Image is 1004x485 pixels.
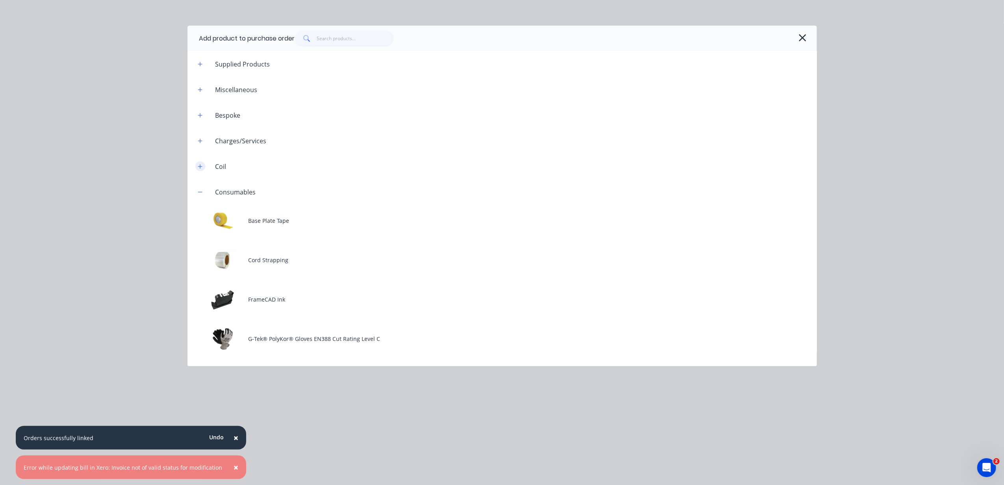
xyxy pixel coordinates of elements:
[209,59,277,69] div: Supplied Products
[199,34,295,43] div: Add product to purchase order
[209,85,264,94] div: Miscellaneous
[209,162,233,171] div: Coil
[209,111,247,120] div: Bespoke
[234,462,238,473] span: ×
[209,136,273,146] div: Charges/Services
[317,31,393,46] input: Search products...
[226,428,246,447] button: Close
[205,431,228,443] button: Undo
[209,187,262,197] div: Consumables
[977,458,996,477] iframe: Intercom live chat
[993,458,1000,465] span: 2
[24,463,222,472] div: Error while updating bill in Xero: Invoice not of valid status for modification
[234,432,238,443] span: ×
[226,458,246,477] button: Close
[24,434,93,442] div: Orders successfully linked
